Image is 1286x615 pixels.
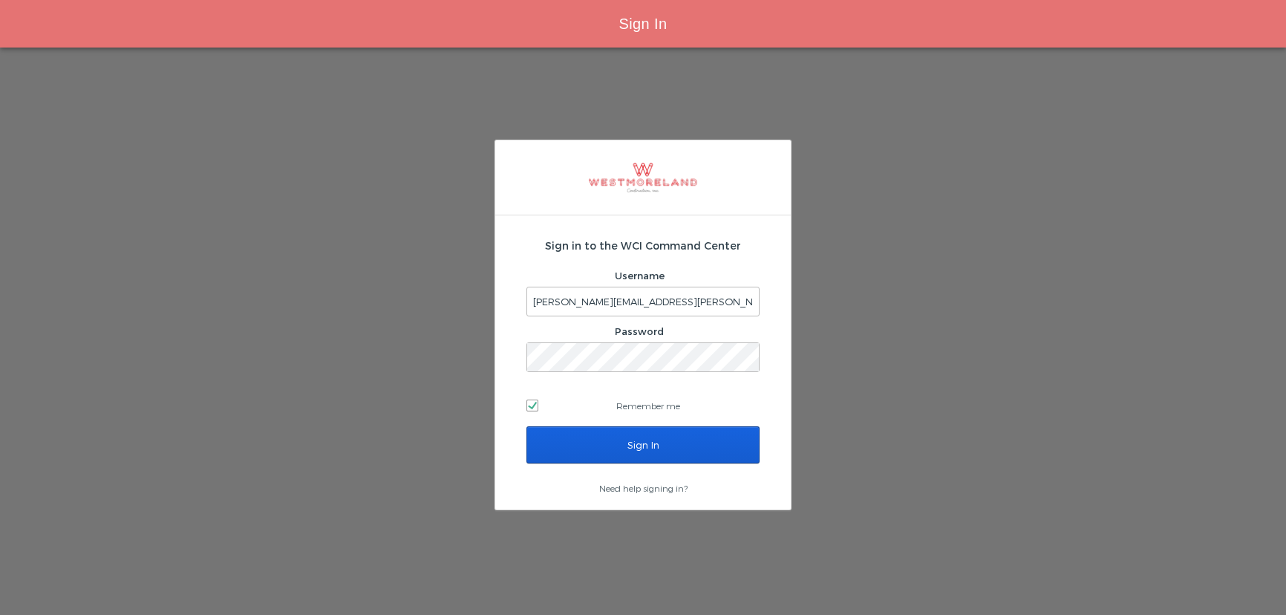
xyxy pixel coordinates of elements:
[618,16,667,32] span: Sign In
[526,238,760,253] h2: Sign in to the WCI Command Center
[615,270,665,282] label: Username
[526,426,760,463] input: Sign In
[526,394,760,417] label: Remember me
[615,325,664,337] label: Password
[599,483,688,493] a: Need help signing in?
